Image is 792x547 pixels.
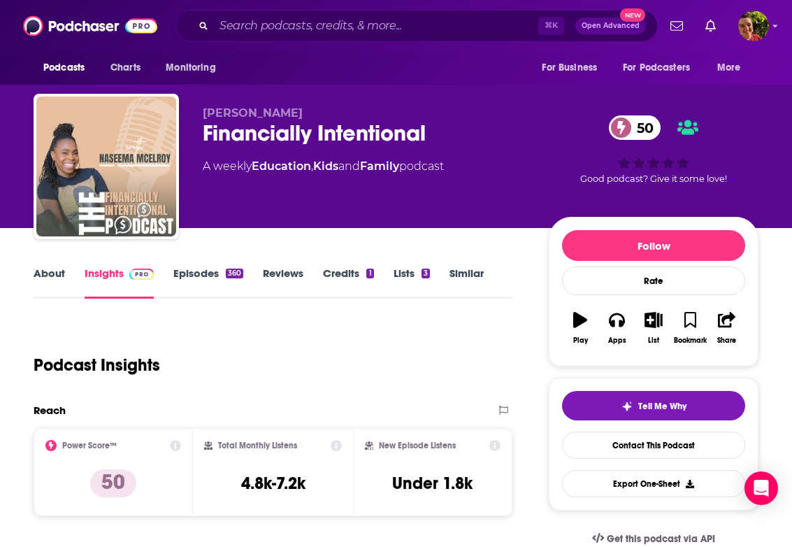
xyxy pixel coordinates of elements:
span: Open Advanced [582,22,640,29]
div: Bookmark [674,336,707,345]
button: Open AdvancedNew [575,17,646,34]
span: For Podcasters [623,58,690,78]
span: 50 [623,115,661,140]
span: ⌘ K [538,17,564,35]
a: InsightsPodchaser Pro [85,267,154,299]
div: Apps [608,336,626,345]
div: List [648,336,659,345]
button: Follow [562,230,745,261]
a: 50 [609,115,661,140]
button: open menu [707,55,758,81]
h2: Total Monthly Listens [218,441,297,450]
img: Podchaser Pro [129,269,154,280]
a: Credits1 [323,267,373,299]
button: open menu [34,55,103,81]
a: About [34,267,65,299]
h2: Power Score™ [62,441,117,450]
span: Get this podcast via API [607,533,715,545]
h2: New Episode Listens [379,441,456,450]
span: More [717,58,741,78]
h1: Podcast Insights [34,355,160,376]
a: Charts [101,55,149,81]
span: and [338,159,360,173]
div: Share [717,336,736,345]
div: 360 [226,269,243,278]
button: Share [709,303,745,353]
h3: Under 1.8k [392,473,473,494]
a: Family [360,159,399,173]
span: Good podcast? Give it some love! [580,173,727,184]
div: Search podcasts, credits, & more... [175,10,658,42]
a: Kids [313,159,338,173]
span: Tell Me Why [638,401,686,412]
button: open menu [532,55,614,81]
div: Play [573,336,588,345]
button: Bookmark [672,303,708,353]
div: Rate [562,267,745,295]
img: User Profile [738,10,769,41]
h2: Reach [34,404,66,417]
img: Financially Intentional [36,97,176,236]
span: [PERSON_NAME] [203,106,303,120]
div: 50Good podcast? Give it some love! [549,106,758,193]
span: , [311,159,313,173]
div: A weekly podcast [203,158,444,175]
a: Similar [449,267,484,299]
button: tell me why sparkleTell Me Why [562,391,745,420]
span: New [620,8,645,22]
button: open menu [156,55,233,81]
img: Podchaser - Follow, Share and Rate Podcasts [23,13,157,39]
a: Lists3 [394,267,430,299]
a: Education [252,159,311,173]
p: 50 [90,469,136,497]
a: Reviews [263,267,303,299]
a: Show notifications dropdown [700,14,721,38]
button: Export One-Sheet [562,470,745,497]
span: Logged in as Marz [738,10,769,41]
span: Charts [110,58,141,78]
div: 3 [422,269,430,278]
a: Contact This Podcast [562,432,745,459]
input: Search podcasts, credits, & more... [214,15,538,37]
h3: 4.8k-7.2k [241,473,305,494]
button: Play [562,303,598,353]
button: Show profile menu [738,10,769,41]
div: 1 [366,269,373,278]
button: List [635,303,672,353]
span: Monitoring [166,58,215,78]
button: open menu [614,55,710,81]
span: Podcasts [43,58,85,78]
div: Open Intercom Messenger [744,471,778,505]
img: tell me why sparkle [621,401,633,412]
span: For Business [542,58,597,78]
button: Apps [598,303,635,353]
a: Show notifications dropdown [665,14,689,38]
a: Episodes360 [173,267,243,299]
